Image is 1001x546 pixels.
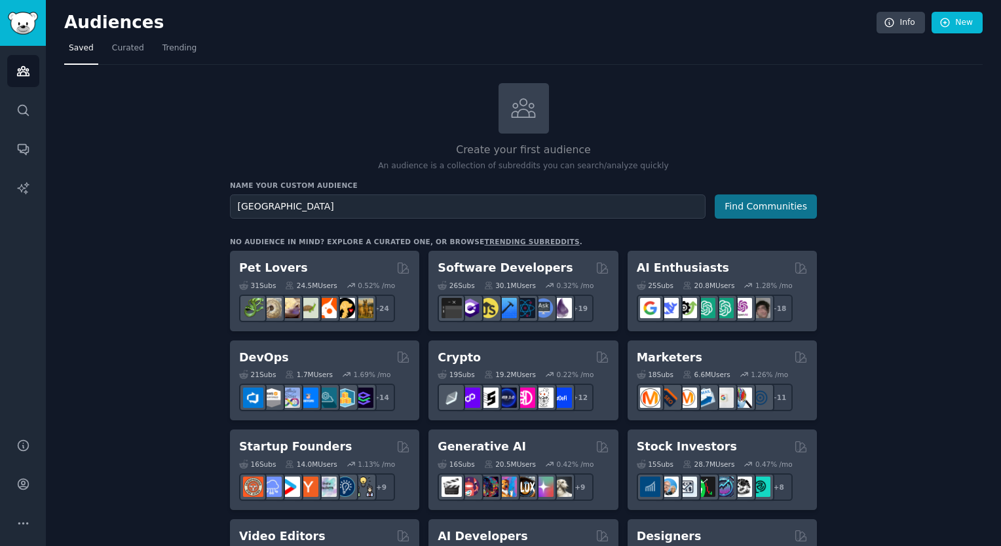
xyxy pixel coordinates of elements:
[243,477,263,497] img: EntrepreneurRideAlong
[358,460,395,469] div: 1.13 % /mo
[230,181,817,190] h3: Name your custom audience
[695,298,715,318] img: chatgpt_promptDesign
[750,298,770,318] img: ArtificalIntelligence
[243,298,263,318] img: herpetology
[683,460,734,469] div: 28.7M Users
[658,298,679,318] img: DeepSeek
[438,370,474,379] div: 19 Sub s
[557,281,594,290] div: 0.32 % /mo
[557,460,594,469] div: 0.42 % /mo
[695,388,715,408] img: Emailmarketing
[515,388,535,408] img: defiblockchain
[497,477,517,497] img: sdforall
[557,370,594,379] div: 0.22 % /mo
[335,298,355,318] img: PetAdvice
[353,388,373,408] img: PlatformEngineers
[765,384,793,411] div: + 11
[298,298,318,318] img: turtle
[658,477,679,497] img: ValueInvesting
[285,281,337,290] div: 24.5M Users
[713,388,734,408] img: googleads
[112,43,144,54] span: Curated
[566,295,594,322] div: + 19
[368,473,395,501] div: + 9
[637,460,673,469] div: 15 Sub s
[478,388,499,408] img: ethstaker
[484,238,579,246] a: trending subreddits
[515,298,535,318] img: reactnative
[677,477,697,497] img: Forex
[877,12,925,34] a: Info
[637,281,673,290] div: 25 Sub s
[658,388,679,408] img: bigseo
[353,298,373,318] img: dogbreed
[640,477,660,497] img: dividends
[637,350,702,366] h2: Marketers
[497,388,517,408] img: web3
[438,528,527,545] h2: AI Developers
[64,12,877,33] h2: Audiences
[243,388,263,408] img: azuredevops
[239,350,289,366] h2: DevOps
[298,388,318,408] img: DevOpsLinks
[637,260,729,276] h2: AI Enthusiasts
[64,38,98,65] a: Saved
[280,298,300,318] img: leopardgeckos
[230,160,817,172] p: An audience is a collection of subreddits you can search/analyze quickly
[298,477,318,497] img: ycombinator
[230,194,706,219] input: Pick a short name, like "Digital Marketers" or "Movie-Goers"
[484,460,536,469] div: 20.5M Users
[438,460,474,469] div: 16 Sub s
[261,388,282,408] img: AWS_Certified_Experts
[285,460,337,469] div: 14.0M Users
[765,473,793,501] div: + 8
[239,439,352,455] h2: Startup Founders
[239,281,276,290] div: 31 Sub s
[713,298,734,318] img: chatgpt_prompts_
[358,281,395,290] div: 0.52 % /mo
[515,477,535,497] img: FluxAI
[637,528,702,545] h2: Designers
[552,298,572,318] img: elixir
[261,477,282,497] img: SaaS
[261,298,282,318] img: ballpython
[552,388,572,408] img: defi_
[713,477,734,497] img: StocksAndTrading
[460,298,480,318] img: csharp
[316,298,337,318] img: cockatiel
[683,281,734,290] div: 20.8M Users
[162,43,197,54] span: Trending
[552,477,572,497] img: DreamBooth
[755,460,793,469] div: 0.47 % /mo
[8,12,38,35] img: GummySearch logo
[533,477,554,497] img: starryai
[158,38,201,65] a: Trending
[683,370,730,379] div: 6.6M Users
[497,298,517,318] img: iOSProgramming
[478,298,499,318] img: learnjavascript
[335,477,355,497] img: Entrepreneurship
[750,388,770,408] img: OnlineMarketing
[932,12,983,34] a: New
[69,43,94,54] span: Saved
[285,370,333,379] div: 1.7M Users
[640,298,660,318] img: GoogleGeminiAI
[640,388,660,408] img: content_marketing
[280,388,300,408] img: Docker_DevOps
[280,477,300,497] img: startup
[566,384,594,411] div: + 12
[478,477,499,497] img: deepdream
[335,388,355,408] img: aws_cdk
[484,370,536,379] div: 19.2M Users
[566,473,594,501] div: + 9
[751,370,788,379] div: 1.26 % /mo
[438,281,474,290] div: 26 Sub s
[484,281,536,290] div: 30.1M Users
[316,477,337,497] img: indiehackers
[442,298,462,318] img: software
[533,388,554,408] img: CryptoNews
[316,388,337,408] img: platformengineering
[732,298,752,318] img: OpenAIDev
[368,384,395,411] div: + 14
[750,477,770,497] img: technicalanalysis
